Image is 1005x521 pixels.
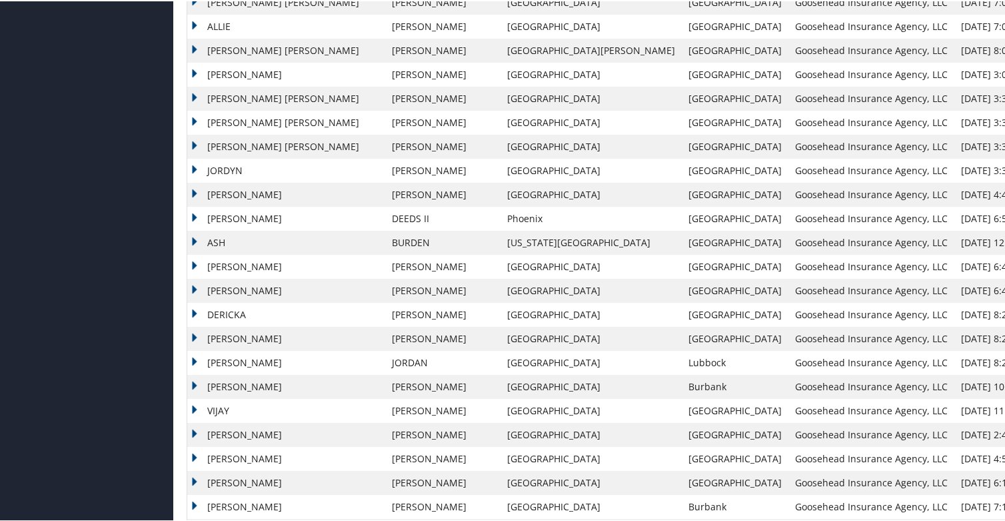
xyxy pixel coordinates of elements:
[385,181,501,205] td: [PERSON_NAME]
[788,470,954,494] td: Goosehead Insurance Agency, LLC
[385,37,501,61] td: [PERSON_NAME]
[501,253,682,278] td: [GEOGRAPHIC_DATA]
[682,253,788,278] td: [GEOGRAPHIC_DATA]
[501,205,682,229] td: Phoenix
[788,85,954,109] td: Goosehead Insurance Agency, LLC
[788,13,954,37] td: Goosehead Insurance Agency, LLC
[501,278,682,302] td: [GEOGRAPHIC_DATA]
[187,109,385,133] td: [PERSON_NAME] [PERSON_NAME]
[682,61,788,85] td: [GEOGRAPHIC_DATA]
[788,302,954,326] td: Goosehead Insurance Agency, LLC
[682,398,788,422] td: [GEOGRAPHIC_DATA]
[187,37,385,61] td: [PERSON_NAME] [PERSON_NAME]
[385,109,501,133] td: [PERSON_NAME]
[385,470,501,494] td: [PERSON_NAME]
[187,133,385,157] td: [PERSON_NAME] [PERSON_NAME]
[788,109,954,133] td: Goosehead Insurance Agency, LLC
[187,302,385,326] td: DERICKA
[501,398,682,422] td: [GEOGRAPHIC_DATA]
[501,181,682,205] td: [GEOGRAPHIC_DATA]
[385,205,501,229] td: DEEDS II
[682,278,788,302] td: [GEOGRAPHIC_DATA]
[385,494,501,518] td: [PERSON_NAME]
[385,85,501,109] td: [PERSON_NAME]
[187,446,385,470] td: [PERSON_NAME]
[788,446,954,470] td: Goosehead Insurance Agency, LLC
[187,181,385,205] td: [PERSON_NAME]
[187,374,385,398] td: [PERSON_NAME]
[385,374,501,398] td: [PERSON_NAME]
[682,470,788,494] td: [GEOGRAPHIC_DATA]
[385,13,501,37] td: [PERSON_NAME]
[187,398,385,422] td: VIJAY
[501,157,682,181] td: [GEOGRAPHIC_DATA]
[788,37,954,61] td: Goosehead Insurance Agency, LLC
[682,229,788,253] td: [GEOGRAPHIC_DATA]
[682,109,788,133] td: [GEOGRAPHIC_DATA]
[187,85,385,109] td: [PERSON_NAME] [PERSON_NAME]
[501,85,682,109] td: [GEOGRAPHIC_DATA]
[385,278,501,302] td: [PERSON_NAME]
[501,61,682,85] td: [GEOGRAPHIC_DATA]
[788,374,954,398] td: Goosehead Insurance Agency, LLC
[682,85,788,109] td: [GEOGRAPHIC_DATA]
[385,422,501,446] td: [PERSON_NAME]
[501,37,682,61] td: [GEOGRAPHIC_DATA][PERSON_NAME]
[385,133,501,157] td: [PERSON_NAME]
[187,229,385,253] td: ASH
[682,374,788,398] td: Burbank
[501,374,682,398] td: [GEOGRAPHIC_DATA]
[385,350,501,374] td: JORDAN
[187,470,385,494] td: [PERSON_NAME]
[501,326,682,350] td: [GEOGRAPHIC_DATA]
[682,326,788,350] td: [GEOGRAPHIC_DATA]
[682,13,788,37] td: [GEOGRAPHIC_DATA]
[501,229,682,253] td: [US_STATE][GEOGRAPHIC_DATA]
[682,350,788,374] td: Lubbock
[788,350,954,374] td: Goosehead Insurance Agency, LLC
[788,253,954,278] td: Goosehead Insurance Agency, LLC
[385,326,501,350] td: [PERSON_NAME]
[788,278,954,302] td: Goosehead Insurance Agency, LLC
[501,13,682,37] td: [GEOGRAPHIC_DATA]
[187,253,385,278] td: [PERSON_NAME]
[187,157,385,181] td: JORDYN
[788,205,954,229] td: Goosehead Insurance Agency, LLC
[788,494,954,518] td: Goosehead Insurance Agency, LLC
[385,446,501,470] td: [PERSON_NAME]
[385,398,501,422] td: [PERSON_NAME]
[385,61,501,85] td: [PERSON_NAME]
[682,422,788,446] td: [GEOGRAPHIC_DATA]
[501,302,682,326] td: [GEOGRAPHIC_DATA]
[501,446,682,470] td: [GEOGRAPHIC_DATA]
[501,109,682,133] td: [GEOGRAPHIC_DATA]
[501,133,682,157] td: [GEOGRAPHIC_DATA]
[187,350,385,374] td: [PERSON_NAME]
[187,494,385,518] td: [PERSON_NAME]
[788,181,954,205] td: Goosehead Insurance Agency, LLC
[385,253,501,278] td: [PERSON_NAME]
[682,181,788,205] td: [GEOGRAPHIC_DATA]
[501,494,682,518] td: [GEOGRAPHIC_DATA]
[187,422,385,446] td: [PERSON_NAME]
[682,37,788,61] td: [GEOGRAPHIC_DATA]
[788,157,954,181] td: Goosehead Insurance Agency, LLC
[682,157,788,181] td: [GEOGRAPHIC_DATA]
[187,326,385,350] td: [PERSON_NAME]
[788,61,954,85] td: Goosehead Insurance Agency, LLC
[385,302,501,326] td: [PERSON_NAME]
[788,398,954,422] td: Goosehead Insurance Agency, LLC
[682,446,788,470] td: [GEOGRAPHIC_DATA]
[187,61,385,85] td: [PERSON_NAME]
[385,229,501,253] td: BURDEN
[501,470,682,494] td: [GEOGRAPHIC_DATA]
[788,229,954,253] td: Goosehead Insurance Agency, LLC
[187,278,385,302] td: [PERSON_NAME]
[682,494,788,518] td: Burbank
[501,422,682,446] td: [GEOGRAPHIC_DATA]
[501,350,682,374] td: [GEOGRAPHIC_DATA]
[187,13,385,37] td: ALLIE
[385,157,501,181] td: [PERSON_NAME]
[788,326,954,350] td: Goosehead Insurance Agency, LLC
[682,133,788,157] td: [GEOGRAPHIC_DATA]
